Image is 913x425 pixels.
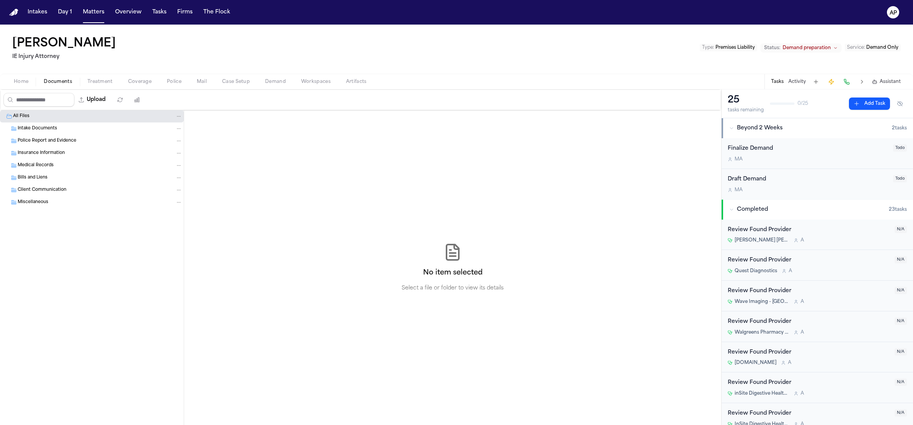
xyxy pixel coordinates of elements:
[735,390,789,397] span: inSite Digestive Health Care
[715,45,755,50] span: Premises Liability
[722,342,913,373] div: Open task: Review Found Provider
[735,237,789,243] span: [PERSON_NAME] [PERSON_NAME], A Professional Nursing Corporation
[301,79,331,85] span: Workspaces
[895,226,907,233] span: N/A
[87,79,113,85] span: Treatment
[702,45,714,50] span: Type :
[722,169,913,199] div: Open task: Draft Demand
[722,200,913,220] button: Completed23tasks
[895,318,907,325] span: N/A
[764,45,780,51] span: Status:
[700,44,757,51] button: Edit Type: Premises Liability
[197,79,207,85] span: Mail
[14,79,28,85] span: Home
[880,79,901,85] span: Assistant
[728,409,890,418] div: Review Found Provider
[788,360,791,366] span: A
[895,256,907,263] span: N/A
[728,144,888,153] div: Finalize Demand
[402,284,504,292] p: Select a file or folder to view its details
[771,79,784,85] button: Tasks
[423,268,483,278] h2: No item selected
[801,329,804,336] span: A
[9,9,18,16] img: Finch Logo
[346,79,367,85] span: Artifacts
[760,43,842,53] button: Change status from Demand preparation
[728,94,764,106] div: 25
[892,125,907,131] span: 2 task s
[735,329,789,336] span: Walgreens Pharmacy #5881
[895,287,907,294] span: N/A
[18,150,65,157] span: Insurance Information
[74,93,110,107] button: Upload
[735,156,743,162] span: M A
[722,220,913,250] div: Open task: Review Found Provider
[55,5,75,19] button: Day 1
[841,76,852,87] button: Make a Call
[13,113,30,120] span: All Files
[895,348,907,356] span: N/A
[44,79,72,85] span: Documents
[728,379,890,387] div: Review Found Provider
[722,138,913,169] div: Open task: Finalize Demand
[801,299,804,305] span: A
[112,5,145,19] button: Overview
[728,175,888,184] div: Draft Demand
[12,37,116,51] button: Edit matter name
[722,372,913,403] div: Open task: Review Found Provider
[728,318,890,326] div: Review Found Provider
[222,79,250,85] span: Case Setup
[149,5,170,19] button: Tasks
[735,360,776,366] span: [DOMAIN_NAME]
[722,311,913,342] div: Open task: Review Found Provider
[12,37,116,51] h1: [PERSON_NAME]
[728,348,890,357] div: Review Found Provider
[889,207,907,213] span: 23 task s
[798,101,808,107] span: 0 / 25
[728,287,890,296] div: Review Found Provider
[866,45,898,50] span: Demand Only
[18,187,66,193] span: Client Communication
[735,299,789,305] span: Wave Imaging - [GEOGRAPHIC_DATA]
[174,5,196,19] button: Firms
[728,107,764,113] div: tasks remaining
[9,9,18,16] a: Home
[728,256,890,265] div: Review Found Provider
[128,79,152,85] span: Coverage
[845,44,901,51] button: Edit Service: Demand Only
[872,79,901,85] button: Assistant
[18,199,48,206] span: Miscellaneous
[801,390,804,397] span: A
[890,10,897,16] text: AP
[849,98,890,110] button: Add Task
[200,5,233,19] button: The Flock
[826,76,837,87] button: Create Immediate Task
[80,5,107,19] button: Matters
[737,206,768,213] span: Completed
[783,45,831,51] span: Demand preparation
[3,93,74,107] input: Search files
[722,250,913,281] div: Open task: Review Found Provider
[167,79,181,85] span: Police
[18,138,76,144] span: Police Report and Evidence
[728,226,890,235] div: Review Found Provider
[895,409,907,417] span: N/A
[25,5,50,19] button: Intakes
[893,98,907,110] button: Hide completed tasks (⌘⇧H)
[847,45,865,50] span: Service :
[18,162,54,169] span: Medical Records
[722,118,913,138] button: Beyond 2 Weeks2tasks
[12,52,119,61] h2: IE Injury Attorney
[737,124,783,132] span: Beyond 2 Weeks
[18,126,57,132] span: Intake Documents
[895,379,907,386] span: N/A
[265,79,286,85] span: Demand
[893,175,907,182] span: Todo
